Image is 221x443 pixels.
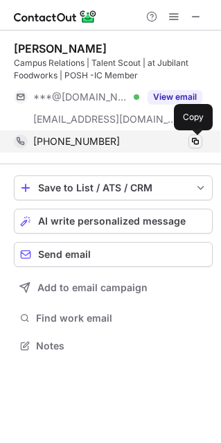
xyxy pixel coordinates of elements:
[38,216,186,227] span: AI write personalized message
[38,249,91,260] span: Send email
[14,309,213,328] button: Find work email
[38,182,188,193] div: Save to List / ATS / CRM
[14,175,213,200] button: save-profile-one-click
[14,336,213,356] button: Notes
[33,113,177,125] span: [EMAIL_ADDRESS][DOMAIN_NAME]
[36,340,207,352] span: Notes
[14,8,97,25] img: ContactOut v5.3.10
[14,275,213,300] button: Add to email campaign
[14,57,213,82] div: Campus Relations | Talent Scout | at Jubilant Foodworks | POSH -IC Member
[33,135,120,148] span: [PHONE_NUMBER]
[14,42,107,55] div: [PERSON_NAME]
[36,312,207,324] span: Find work email
[37,282,148,293] span: Add to email campaign
[33,91,129,103] span: ***@[DOMAIN_NAME]
[14,242,213,267] button: Send email
[14,209,213,234] button: AI write personalized message
[148,90,202,104] button: Reveal Button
